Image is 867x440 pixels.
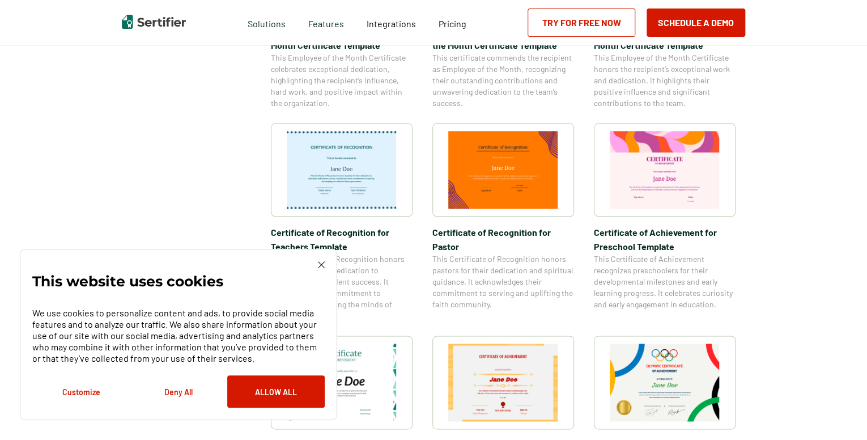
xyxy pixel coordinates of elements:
p: We use cookies to personalize content and ads, to provide social media features and to analyze ou... [32,307,325,364]
button: Customize [32,375,130,408]
button: Deny All [130,375,227,408]
span: Certificate of Achievement for Preschool Template [594,225,736,253]
img: Certificate of Recognition for Pastor [448,131,558,209]
button: Schedule a Demo [647,9,745,37]
iframe: Chat Widget [810,386,867,440]
img: Sertifier | Digital Credentialing Platform [122,15,186,29]
span: This Employee of the Month Certificate celebrates exceptional dedication, highlighting the recipi... [271,52,413,109]
img: Olympic Certificate of Appreciation​ Template [610,344,720,421]
a: Certificate of Recognition for PastorCertificate of Recognition for PastorThis Certificate of Rec... [432,123,574,321]
span: Certificate of Recognition for Pastor [432,225,574,253]
span: Certificate of Recognition for Teachers Template [271,225,413,253]
span: Pricing [439,18,466,29]
span: This Certificate of Achievement recognizes preschoolers for their developmental milestones and ea... [594,253,736,310]
span: This Employee of the Month Certificate honors the recipient’s exceptional work and dedication. It... [594,52,736,109]
a: Try for Free Now [528,9,635,37]
img: Certificate of Achievement for Preschool Template [610,131,720,209]
a: Pricing [439,15,466,29]
p: This website uses cookies [32,276,223,287]
img: Cookie Popup Close [318,261,325,268]
span: This Certificate of Recognition honors teachers for their dedication to education and student suc... [271,253,413,321]
a: Certificate of Recognition for Teachers TemplateCertificate of Recognition for Teachers TemplateT... [271,123,413,321]
img: Certificate of Achievement for Elementary Students Template [287,344,397,421]
span: This Certificate of Recognition honors pastors for their dedication and spiritual guidance. It ac... [432,253,574,310]
a: Integrations [367,15,416,29]
span: Solutions [248,15,286,29]
img: Certificate of Achievement for Students Template [448,344,558,421]
span: This certificate commends the recipient as Employee of the Month, recognizing their outstanding c... [432,52,574,109]
span: Features [308,15,344,29]
a: Certificate of Achievement for Preschool TemplateCertificate of Achievement for Preschool Templat... [594,123,736,321]
button: Allow All [227,375,325,408]
img: Certificate of Recognition for Teachers Template [287,131,397,209]
span: Integrations [367,18,416,29]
